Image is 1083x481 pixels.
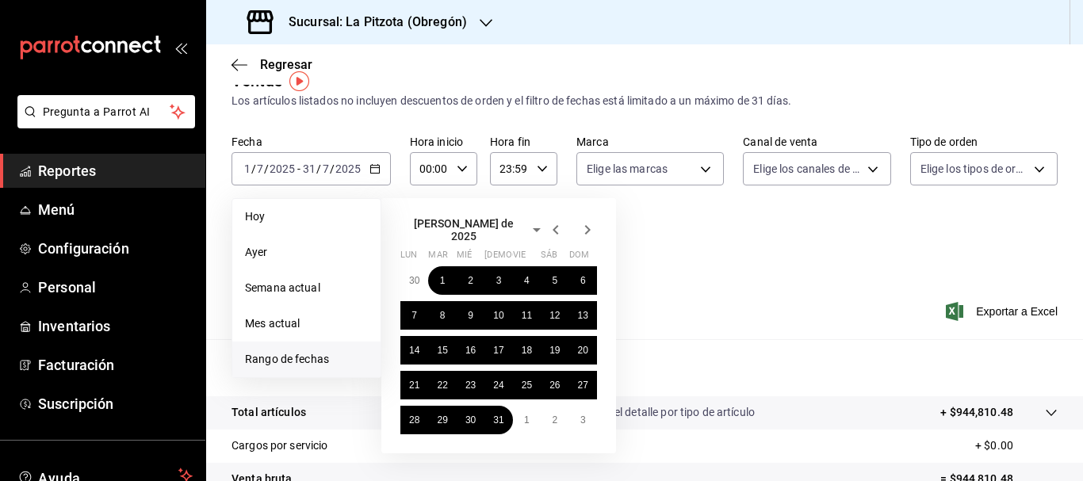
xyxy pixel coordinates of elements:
[549,310,560,321] abbr: 12 de julio de 2025
[569,406,597,434] button: 3 de agosto de 2025
[264,162,269,175] span: /
[457,301,484,330] button: 9 de julio de 2025
[549,380,560,391] abbr: 26 de julio de 2025
[569,301,597,330] button: 13 de julio de 2025
[493,414,503,426] abbr: 31 de julio de 2025
[400,301,428,330] button: 7 de julio de 2025
[232,437,328,454] p: Cargos por servicio
[493,345,503,356] abbr: 17 de julio de 2025
[256,162,264,175] input: --
[513,266,541,295] button: 4 de julio de 2025
[549,345,560,356] abbr: 19 de julio de 2025
[484,336,512,365] button: 17 de julio de 2025
[541,406,568,434] button: 2 de agosto de 2025
[490,136,557,147] label: Hora fin
[410,136,477,147] label: Hora inicio
[496,275,502,286] abbr: 3 de julio de 2025
[457,266,484,295] button: 2 de julio de 2025
[484,371,512,399] button: 24 de julio de 2025
[232,404,306,421] p: Total artículos
[400,336,428,365] button: 14 de julio de 2025
[465,345,476,356] abbr: 16 de julio de 2025
[232,93,1058,109] div: Los artículos listados no incluyen descuentos de orden y el filtro de fechas está limitado a un m...
[269,162,296,175] input: ----
[457,250,472,266] abbr: miércoles
[940,404,1013,421] p: + $944,810.48
[409,345,419,356] abbr: 14 de julio de 2025
[38,315,193,337] span: Inventarios
[174,41,187,54] button: open_drawer_menu
[38,199,193,220] span: Menú
[468,275,473,286] abbr: 2 de julio de 2025
[975,437,1058,454] p: + $0.00
[493,380,503,391] abbr: 24 de julio de 2025
[513,406,541,434] button: 1 de agosto de 2025
[330,162,335,175] span: /
[493,310,503,321] abbr: 10 de julio de 2025
[245,315,368,332] span: Mes actual
[465,380,476,391] abbr: 23 de julio de 2025
[569,250,589,266] abbr: domingo
[513,250,526,266] abbr: viernes
[38,160,193,181] span: Reportes
[243,162,251,175] input: --
[753,161,861,177] span: Elige los canales de venta
[428,301,456,330] button: 8 de julio de 2025
[541,266,568,295] button: 5 de julio de 2025
[428,406,456,434] button: 29 de julio de 2025
[578,310,588,321] abbr: 13 de julio de 2025
[522,310,532,321] abbr: 11 de julio de 2025
[437,345,447,356] abbr: 15 de julio de 2025
[578,345,588,356] abbr: 20 de julio de 2025
[322,162,330,175] input: --
[468,310,473,321] abbr: 9 de julio de 2025
[245,351,368,368] span: Rango de fechas
[260,57,312,72] span: Regresar
[43,104,170,120] span: Pregunta a Parrot AI
[522,380,532,391] abbr: 25 de julio de 2025
[440,275,446,286] abbr: 1 de julio de 2025
[17,95,195,128] button: Pregunta a Parrot AI
[910,136,1058,147] label: Tipo de orden
[400,217,546,242] button: [PERSON_NAME] de 2025
[400,217,527,242] span: [PERSON_NAME] de 2025
[289,71,309,91] img: Tooltip marker
[400,266,428,295] button: 30 de junio de 2025
[949,302,1058,321] button: Exportar a Excel
[513,301,541,330] button: 11 de julio de 2025
[245,208,368,225] span: Hoy
[38,238,193,259] span: Configuración
[578,380,588,391] abbr: 27 de julio de 2025
[38,354,193,376] span: Facturación
[245,280,368,296] span: Semana actual
[465,414,476,426] abbr: 30 de julio de 2025
[569,266,597,295] button: 6 de julio de 2025
[297,162,300,175] span: -
[409,380,419,391] abbr: 21 de julio de 2025
[428,371,456,399] button: 22 de julio de 2025
[428,336,456,365] button: 15 de julio de 2025
[541,336,568,365] button: 19 de julio de 2025
[437,380,447,391] abbr: 22 de julio de 2025
[411,310,417,321] abbr: 7 de julio de 2025
[335,162,362,175] input: ----
[400,371,428,399] button: 21 de julio de 2025
[541,250,557,266] abbr: sábado
[400,406,428,434] button: 28 de julio de 2025
[428,266,456,295] button: 1 de julio de 2025
[437,414,447,426] abbr: 29 de julio de 2025
[484,250,578,266] abbr: jueves
[524,414,530,426] abbr: 1 de agosto de 2025
[38,393,193,414] span: Suscripción
[440,310,446,321] abbr: 8 de julio de 2025
[457,406,484,434] button: 30 de julio de 2025
[552,414,557,426] abbr: 2 de agosto de 2025
[524,275,530,286] abbr: 4 de julio de 2025
[580,414,586,426] abbr: 3 de agosto de 2025
[522,345,532,356] abbr: 18 de julio de 2025
[569,371,597,399] button: 27 de julio de 2025
[541,371,568,399] button: 26 de julio de 2025
[276,13,467,32] h3: Sucursal: La Pitzota (Obregón)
